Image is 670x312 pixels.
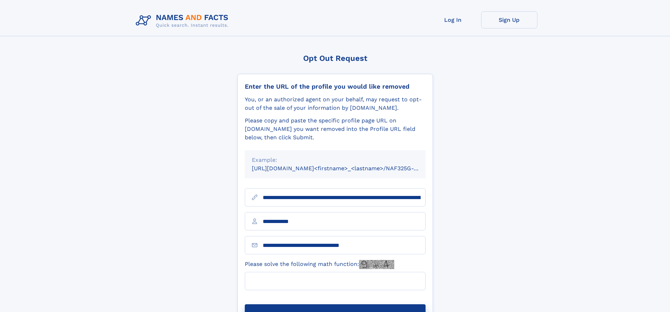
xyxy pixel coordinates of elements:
[245,95,426,112] div: You, or an authorized agent on your behalf, may request to opt-out of the sale of your informatio...
[425,11,481,28] a: Log In
[133,11,234,30] img: Logo Names and Facts
[245,260,394,269] label: Please solve the following math function:
[245,83,426,90] div: Enter the URL of the profile you would like removed
[245,116,426,142] div: Please copy and paste the specific profile page URL on [DOMAIN_NAME] you want removed into the Pr...
[237,54,433,63] div: Opt Out Request
[252,156,419,164] div: Example:
[252,165,439,172] small: [URL][DOMAIN_NAME]<firstname>_<lastname>/NAF325G-xxxxxxxx
[481,11,537,28] a: Sign Up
